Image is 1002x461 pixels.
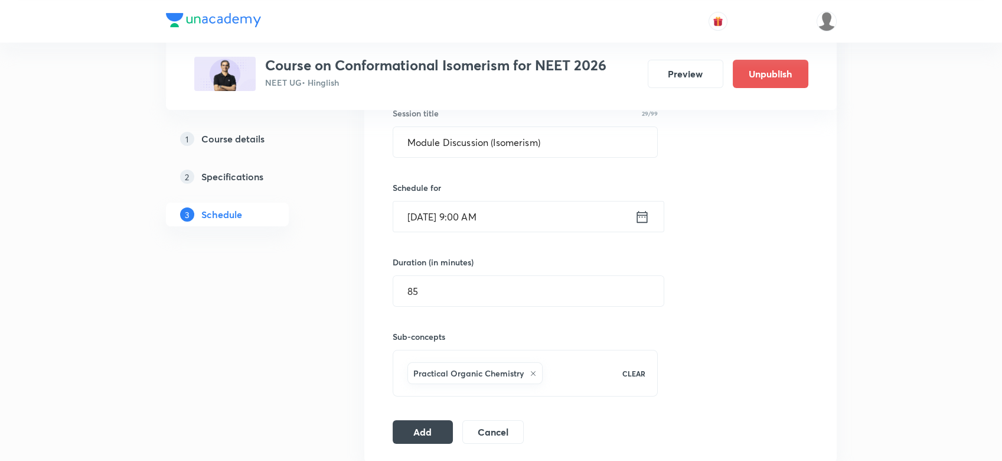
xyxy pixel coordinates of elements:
[622,368,645,379] p: CLEAR
[201,207,242,222] h5: Schedule
[393,256,474,268] h6: Duration (in minutes)
[709,12,727,31] button: avatar
[462,420,523,444] button: Cancel
[393,330,658,343] h6: Sub-concepts
[393,420,453,444] button: Add
[201,170,263,184] h5: Specifications
[393,107,439,119] h6: Session title
[817,11,837,31] img: Shahrukh Ansari
[265,76,606,89] p: NEET UG • Hinglish
[733,60,808,88] button: Unpublish
[201,132,265,146] h5: Course details
[642,111,658,116] p: 29/99
[393,127,658,157] input: A great title is short, clear and descriptive
[648,60,723,88] button: Preview
[393,181,658,194] h6: Schedule for
[166,165,327,189] a: 2Specifications
[166,127,327,151] a: 1Course details
[180,207,194,222] p: 3
[180,132,194,146] p: 1
[166,13,261,27] img: Company Logo
[265,57,606,74] h3: Course on Conformational Isomerism for NEET 2026
[413,367,524,379] h6: Practical Organic Chemistry
[713,16,723,27] img: avatar
[166,13,261,30] a: Company Logo
[180,170,194,184] p: 2
[194,57,256,91] img: D674A731-A7AE-43A9-94E4-BA0F33DF0C93_plus.png
[393,276,664,306] input: 85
